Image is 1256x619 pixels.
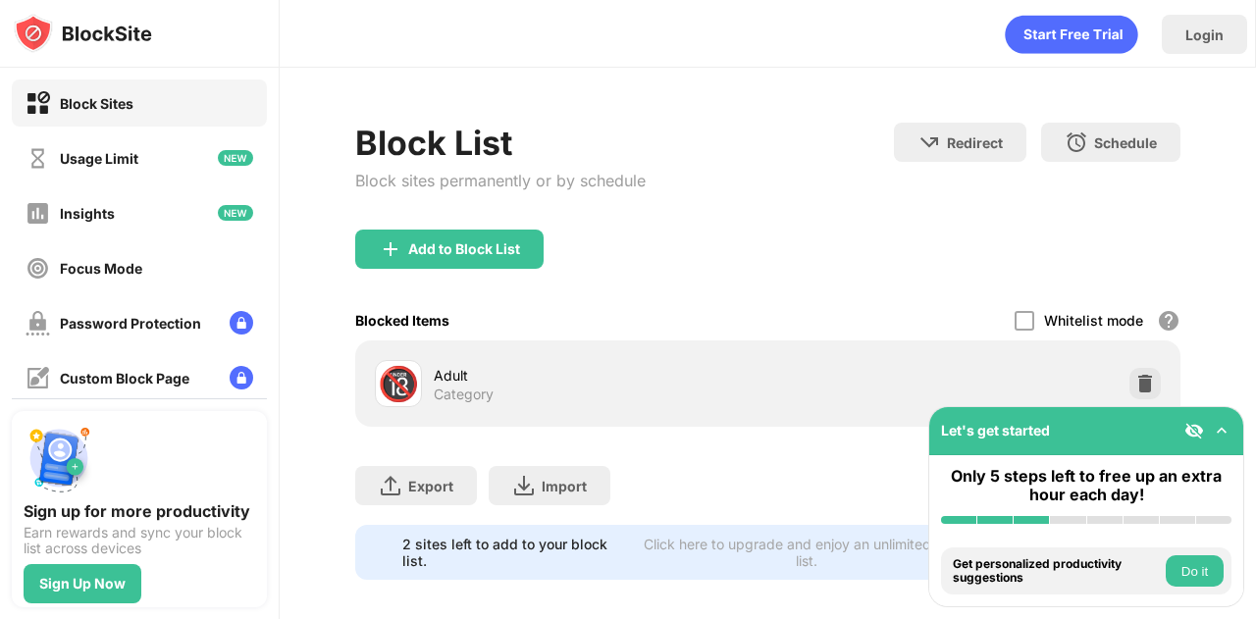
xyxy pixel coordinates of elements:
div: Only 5 steps left to free up an extra hour each day! [941,467,1231,504]
button: Do it [1166,555,1224,587]
img: insights-off.svg [26,201,50,226]
div: Category [434,386,494,403]
div: Whitelist mode [1044,312,1143,329]
div: 🔞 [378,364,419,404]
div: Schedule [1094,134,1157,151]
div: Blocked Items [355,312,449,329]
div: Export [408,478,453,494]
img: eye-not-visible.svg [1184,421,1204,440]
img: time-usage-off.svg [26,146,50,171]
div: Usage Limit [60,150,138,167]
div: Custom Block Page [60,370,189,387]
div: Add to Block List [408,241,520,257]
div: Let's get started [941,422,1050,438]
img: new-icon.svg [218,205,253,221]
div: animation [1005,15,1138,54]
div: Login [1185,26,1224,43]
div: Block Sites [60,95,133,112]
img: new-icon.svg [218,150,253,166]
div: Focus Mode [60,260,142,277]
div: Sign Up Now [39,576,126,592]
div: Insights [60,205,115,222]
div: 2 sites left to add to your block list. [402,536,626,569]
img: password-protection-off.svg [26,311,50,335]
div: Adult [434,365,768,386]
img: logo-blocksite.svg [14,14,152,53]
img: block-on.svg [26,91,50,116]
img: omni-setup-toggle.svg [1212,421,1231,440]
div: Block sites permanently or by schedule [355,171,646,190]
img: focus-off.svg [26,256,50,281]
img: lock-menu.svg [230,366,253,389]
img: lock-menu.svg [230,311,253,335]
div: Block List [355,123,646,163]
div: Sign up for more productivity [24,501,255,521]
div: Click here to upgrade and enjoy an unlimited block list. [638,536,975,569]
div: Get personalized productivity suggestions [953,557,1161,586]
img: push-signup.svg [24,423,94,493]
img: customize-block-page-off.svg [26,366,50,390]
div: Earn rewards and sync your block list across devices [24,525,255,556]
div: Import [542,478,587,494]
div: Password Protection [60,315,201,332]
div: Redirect [947,134,1003,151]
